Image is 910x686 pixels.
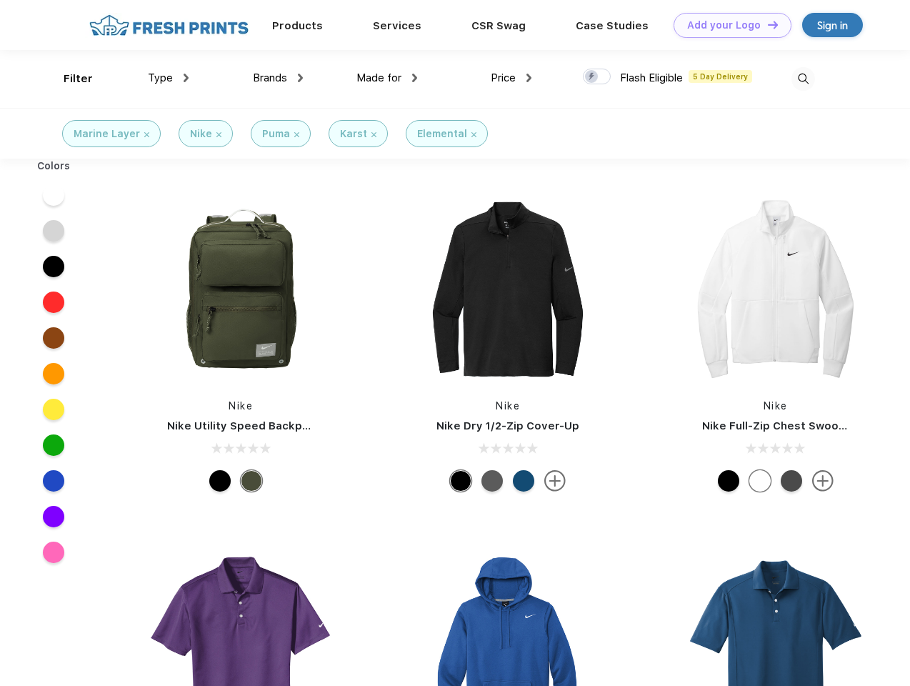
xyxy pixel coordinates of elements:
img: DT [768,21,778,29]
img: func=resize&h=266 [146,194,336,384]
div: White [749,470,771,492]
img: filter_cancel.svg [144,132,149,137]
a: Nike [496,400,520,412]
img: dropdown.png [412,74,417,82]
div: Black [718,470,739,492]
a: Nike [764,400,788,412]
span: Made for [356,71,401,84]
a: Nike Dry 1/2-Zip Cover-Up [436,419,579,432]
span: Brands [253,71,287,84]
img: filter_cancel.svg [471,132,476,137]
a: Nike Full-Zip Chest Swoosh Jacket [702,419,892,432]
a: Services [373,19,421,32]
a: Nike Utility Speed Backpack [167,419,321,432]
img: func=resize&h=266 [413,194,603,384]
img: desktop_search.svg [791,67,815,91]
div: Puma [262,126,290,141]
img: dropdown.png [298,74,303,82]
a: CSR Swag [471,19,526,32]
div: Nike [190,126,212,141]
img: dropdown.png [184,74,189,82]
img: fo%20logo%202.webp [85,13,253,38]
a: Products [272,19,323,32]
div: Black [450,470,471,492]
img: filter_cancel.svg [294,132,299,137]
div: Black Heather [481,470,503,492]
img: more.svg [812,470,834,492]
div: Gym Blue [513,470,534,492]
div: Anthracite [781,470,802,492]
span: Price [491,71,516,84]
div: Black [209,470,231,492]
img: dropdown.png [526,74,531,82]
div: Marine Layer [74,126,140,141]
div: Cargo Khaki [241,470,262,492]
div: Sign in [817,17,848,34]
a: Nike [229,400,253,412]
img: filter_cancel.svg [216,132,221,137]
div: Colors [26,159,81,174]
span: Type [148,71,173,84]
img: more.svg [544,470,566,492]
div: Karst [340,126,367,141]
a: Sign in [802,13,863,37]
span: 5 Day Delivery [689,70,752,83]
span: Flash Eligible [620,71,683,84]
img: func=resize&h=266 [681,194,871,384]
div: Filter [64,71,93,87]
div: Add your Logo [687,19,761,31]
img: filter_cancel.svg [371,132,376,137]
div: Elemental [417,126,467,141]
